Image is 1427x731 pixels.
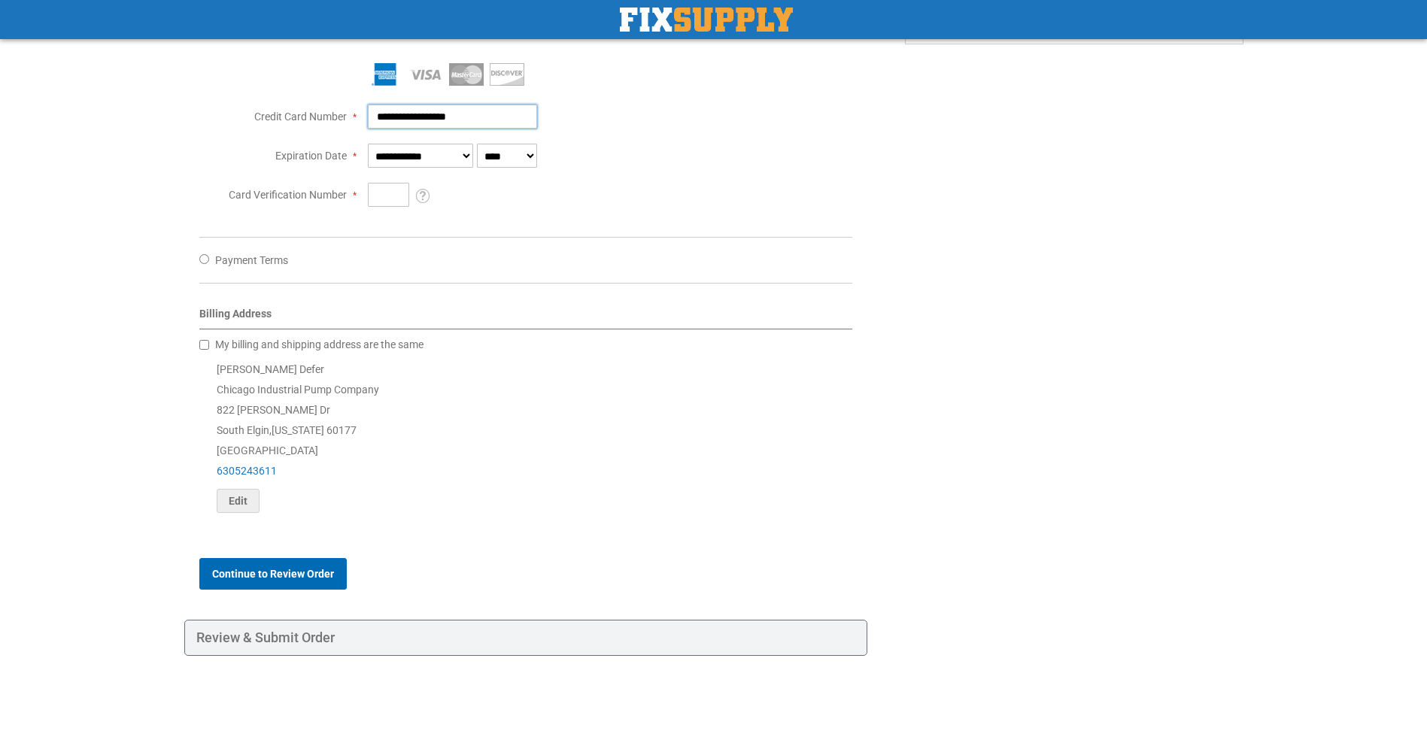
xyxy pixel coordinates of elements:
img: American Express [368,63,402,86]
div: Billing Address [199,306,853,329]
a: 6305243611 [217,465,277,477]
img: Visa [408,63,443,86]
div: Review & Submit Order [184,620,868,656]
img: Fix Industrial Supply [620,8,793,32]
div: [PERSON_NAME] Defer Chicago Industrial Pump Company 822 [PERSON_NAME] Dr South Elgin , 60177 [GEO... [199,359,853,513]
button: Edit [217,489,260,513]
span: Credit Card Number [254,111,347,123]
span: My billing and shipping address are the same [215,338,424,350]
span: Edit [229,495,247,507]
span: Expiration Date [275,150,347,162]
span: Card Verification Number [229,189,347,201]
a: store logo [620,8,793,32]
button: Continue to Review Order [199,558,347,590]
img: MasterCard [449,63,484,86]
span: [US_STATE] [272,424,324,436]
img: Discover [490,63,524,86]
span: Payment Terms [215,254,288,266]
span: Continue to Review Order [212,568,334,580]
